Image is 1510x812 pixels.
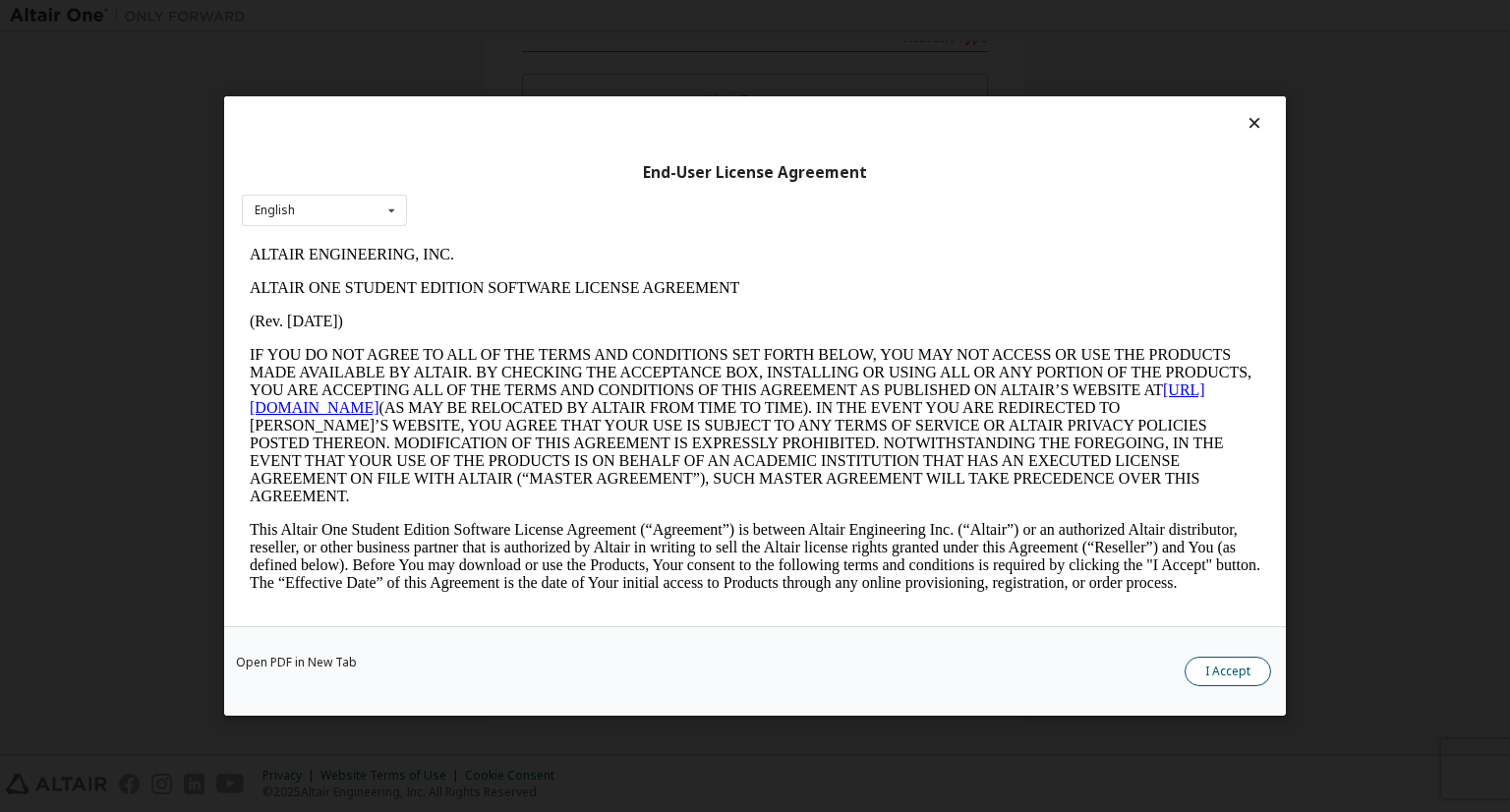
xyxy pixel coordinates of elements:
div: English [255,204,295,216]
a: [URL][DOMAIN_NAME] [8,144,963,178]
p: IF YOU DO NOT AGREE TO ALL OF THE TERMS AND CONDITIONS SET FORTH BELOW, YOU MAY NOT ACCESS OR USE... [8,108,1018,267]
div: End-User License Agreement [242,163,1268,183]
a: Open PDF in New Tab [236,657,357,668]
button: I Accept [1185,657,1271,686]
p: This Altair One Student Edition Software License Agreement (“Agreement”) is between Altair Engine... [8,283,1018,354]
p: ALTAIR ONE STUDENT EDITION SOFTWARE LICENSE AGREEMENT [8,41,1018,59]
p: ALTAIR ENGINEERING, INC. [8,8,1018,26]
p: (Rev. [DATE]) [8,75,1018,92]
